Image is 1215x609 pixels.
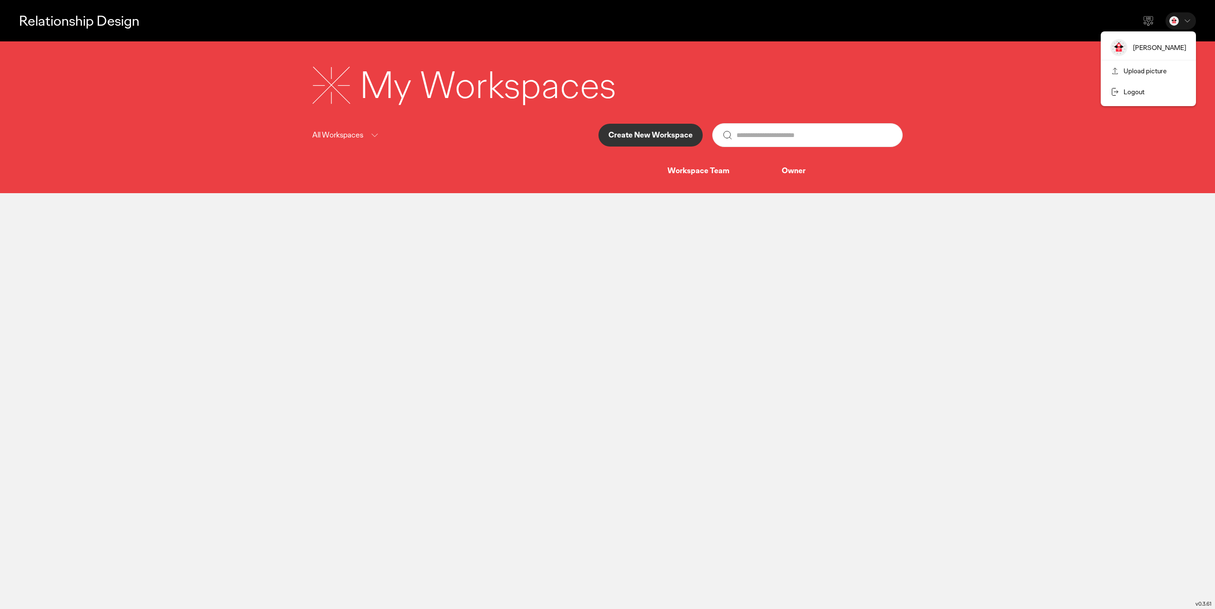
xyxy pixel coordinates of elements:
[667,166,782,176] div: Workspace Team
[1133,43,1186,52] div: [PERSON_NAME]
[360,60,616,110] div: My Workspaces
[1101,60,1196,81] div: Upload picture
[608,131,693,139] p: Create New Workspace
[1169,16,1179,26] img: Lenka Pychova
[782,166,887,176] div: Owner
[1110,39,1127,56] img: image
[19,11,139,30] p: Relationship Design
[1101,81,1196,102] div: Logout
[598,124,703,147] button: Create New Workspace
[312,129,363,141] p: All Workspaces
[1137,10,1160,32] div: Send feedback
